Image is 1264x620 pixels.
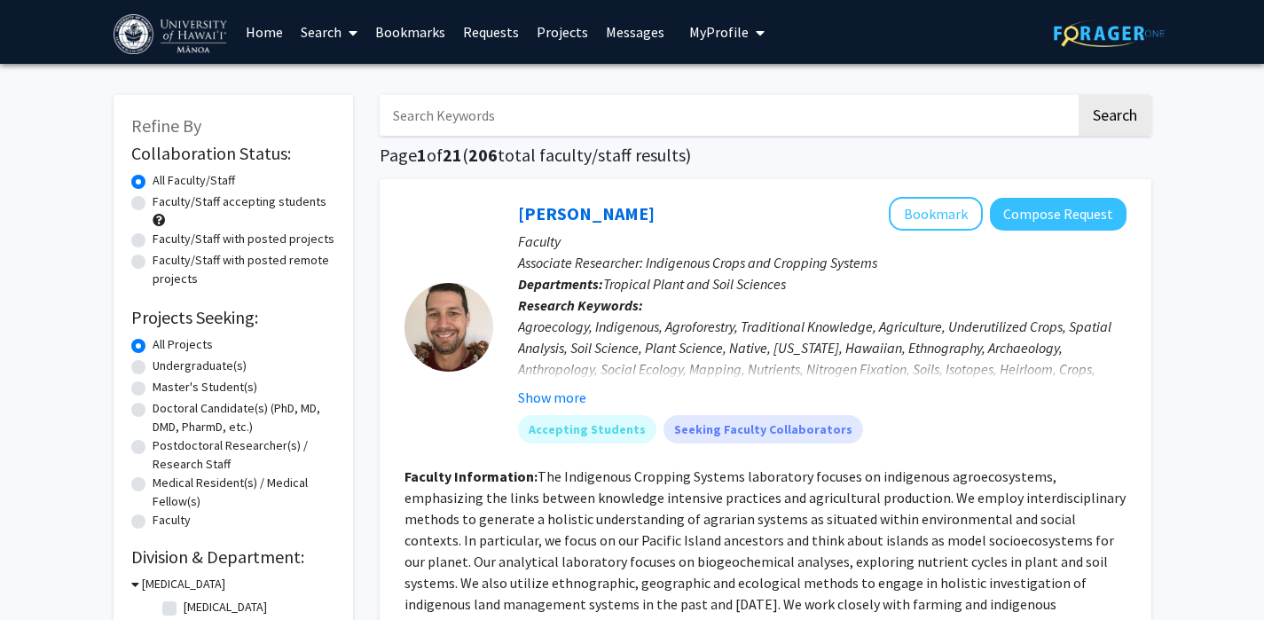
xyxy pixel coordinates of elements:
h3: [MEDICAL_DATA] [142,575,225,593]
label: [MEDICAL_DATA] [184,598,267,616]
a: Projects [528,1,597,63]
span: Refine By [131,114,201,137]
a: [PERSON_NAME] [518,202,655,224]
h2: Projects Seeking: [131,307,335,328]
label: Undergraduate(s) [153,357,247,375]
label: Postdoctoral Researcher(s) / Research Staff [153,436,335,474]
span: 206 [468,144,498,166]
span: 21 [443,144,462,166]
label: All Faculty/Staff [153,171,235,190]
label: Faculty/Staff accepting students [153,192,326,211]
label: Doctoral Candidate(s) (PhD, MD, DMD, PharmD, etc.) [153,399,335,436]
label: Medical Resident(s) / Medical Fellow(s) [153,474,335,511]
label: Faculty [153,511,191,530]
h1: Page of ( total faculty/staff results) [380,145,1151,166]
div: Agroecology, Indigenous, Agroforestry, Traditional Knowledge, Agriculture, Underutilized Crops, S... [518,316,1127,401]
label: All Projects [153,335,213,354]
a: Search [292,1,366,63]
button: Show more [518,387,586,408]
h2: Collaboration Status: [131,143,335,164]
span: Tropical Plant and Soil Sciences [603,275,786,293]
mat-chip: Accepting Students [518,415,656,443]
label: Faculty/Staff with posted remote projects [153,251,335,288]
p: Associate Researcher: Indigenous Crops and Cropping Systems [518,252,1127,273]
button: Search [1079,95,1151,136]
b: Faculty Information: [404,467,538,485]
b: Research Keywords: [518,296,643,314]
mat-chip: Seeking Faculty Collaborators [663,415,863,443]
b: Departments: [518,275,603,293]
iframe: Chat [13,540,75,607]
img: University of Hawaiʻi at Mānoa Logo [114,14,231,54]
img: ForagerOne Logo [1054,20,1165,47]
h2: Division & Department: [131,546,335,568]
label: Master's Student(s) [153,378,257,396]
span: My Profile [689,23,749,41]
p: Faculty [518,231,1127,252]
button: Compose Request to Noa Lincoln [990,198,1127,231]
a: Home [237,1,292,63]
input: Search Keywords [380,95,1076,136]
a: Requests [454,1,528,63]
a: Bookmarks [366,1,454,63]
button: Add Noa Lincoln to Bookmarks [889,197,983,231]
span: 1 [417,144,427,166]
a: Messages [597,1,673,63]
label: Faculty/Staff with posted projects [153,230,334,248]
